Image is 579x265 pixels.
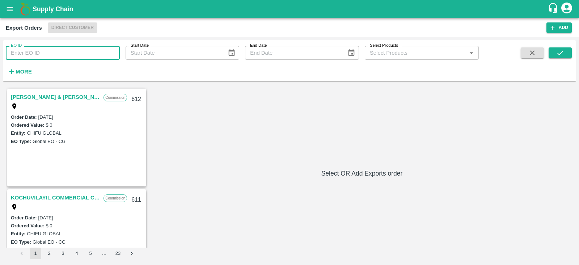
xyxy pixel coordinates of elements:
[6,46,120,60] input: Enter EO ID
[11,193,100,202] a: KOCHUVILAYIL COMMERCIAL CENTRE L.L.C
[11,139,31,144] label: EO Type:
[345,46,358,60] button: Choose date
[38,114,53,120] label: [DATE]
[46,223,52,228] label: $ 0
[11,215,37,220] label: Order Date :
[33,239,65,245] label: Global EO - CG
[33,4,548,14] a: Supply Chain
[370,43,398,49] label: Select Products
[43,248,55,259] button: Go to page 2
[33,5,73,13] b: Supply Chain
[225,46,238,60] button: Choose date
[560,1,573,17] div: account of current user
[11,92,100,102] a: [PERSON_NAME] & [PERSON_NAME][DOMAIN_NAME].
[71,248,83,259] button: Go to page 4
[6,66,34,78] button: More
[126,248,138,259] button: Go to next page
[85,248,96,259] button: Go to page 5
[98,250,110,257] div: …
[11,239,31,245] label: EO Type:
[11,122,44,128] label: Ordered Value:
[33,139,65,144] label: Global EO - CG
[6,23,42,33] div: Export Orders
[38,215,53,220] label: [DATE]
[11,43,22,49] label: EO ID
[548,3,560,16] div: customer-support
[11,231,25,236] label: Entity:
[11,130,25,136] label: Entity:
[103,194,127,202] p: Commission
[57,248,69,259] button: Go to page 3
[103,94,127,101] p: Commission
[18,2,33,16] img: logo
[46,122,52,128] label: $ 0
[466,48,476,58] button: Open
[127,192,145,209] div: 611
[11,223,44,228] label: Ordered Value:
[127,91,145,108] div: 612
[16,69,32,75] strong: More
[131,43,149,49] label: Start Date
[30,248,41,259] button: page 1
[367,48,465,58] input: Select Products
[1,1,18,17] button: open drawer
[546,22,572,33] button: Add
[126,46,222,60] input: Start Date
[250,43,267,49] label: End Date
[27,130,61,136] label: CHIFU GLOBAL
[151,168,573,178] h6: Select OR Add Exports order
[15,248,139,259] nav: pagination navigation
[11,114,37,120] label: Order Date :
[27,231,61,236] label: CHIFU GLOBAL
[245,46,341,60] input: End Date
[112,248,124,259] button: Go to page 23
